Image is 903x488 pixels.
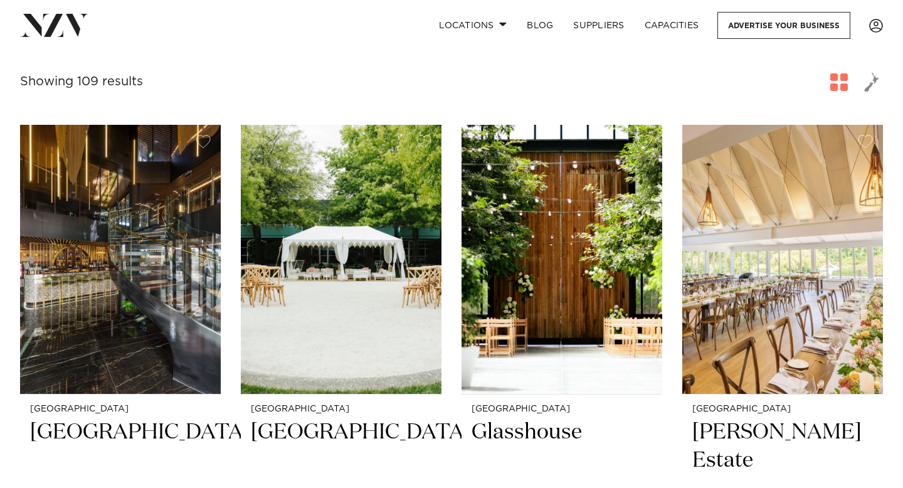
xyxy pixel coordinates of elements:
small: [GEOGRAPHIC_DATA] [30,405,211,414]
small: [GEOGRAPHIC_DATA] [472,405,652,414]
a: Advertise your business [717,12,850,39]
small: [GEOGRAPHIC_DATA] [692,405,873,414]
a: Locations [429,12,517,39]
a: Capacities [635,12,709,39]
div: Showing 109 results [20,72,143,92]
a: BLOG [517,12,563,39]
img: nzv-logo.png [20,14,88,36]
small: [GEOGRAPHIC_DATA] [251,405,431,414]
a: SUPPLIERS [563,12,634,39]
